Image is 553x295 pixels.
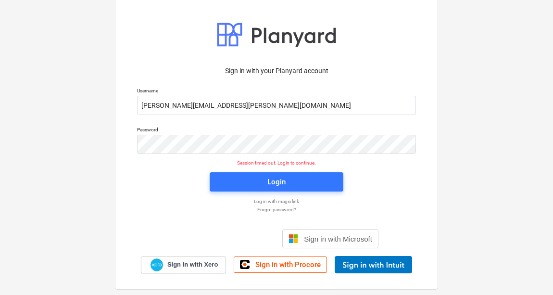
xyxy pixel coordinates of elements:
p: Session timed out. Login to continue. [131,160,422,166]
span: Sign in with Procore [255,260,321,269]
a: Sign in with Xero [141,257,226,273]
p: Username [137,88,416,96]
iframe: Schaltfläche „Über Google anmelden“ [170,228,279,249]
p: Password [137,127,416,135]
img: Xero logo [151,258,163,271]
a: Log in with magic link [132,198,421,205]
div: Login [267,176,286,188]
span: Sign in with Microsoft [304,235,372,243]
span: Sign in with Xero [167,260,218,269]
button: Login [210,172,343,192]
p: Sign in with your Planyard account [137,66,416,76]
img: Microsoft logo [289,234,298,244]
a: Sign in with Procore [234,257,327,273]
input: Username [137,96,416,115]
a: Forgot password? [132,206,421,213]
